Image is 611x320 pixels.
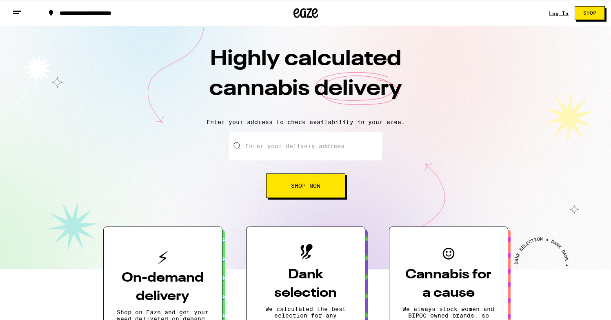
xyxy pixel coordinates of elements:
div: Log In [549,11,569,16]
h1: Highly calculated cannabis delivery [163,44,449,112]
button: Shop [575,6,605,20]
button: Shop Now [266,173,345,198]
span: Shop Now [291,183,320,189]
input: Enter your delivery address [229,132,382,160]
h3: Cannabis for a cause [402,266,495,302]
p: Enter your address to check availability in your area. [8,119,603,125]
h3: Dank selection [260,266,352,302]
span: Shop [583,11,596,16]
h3: On-demand delivery [117,269,209,306]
